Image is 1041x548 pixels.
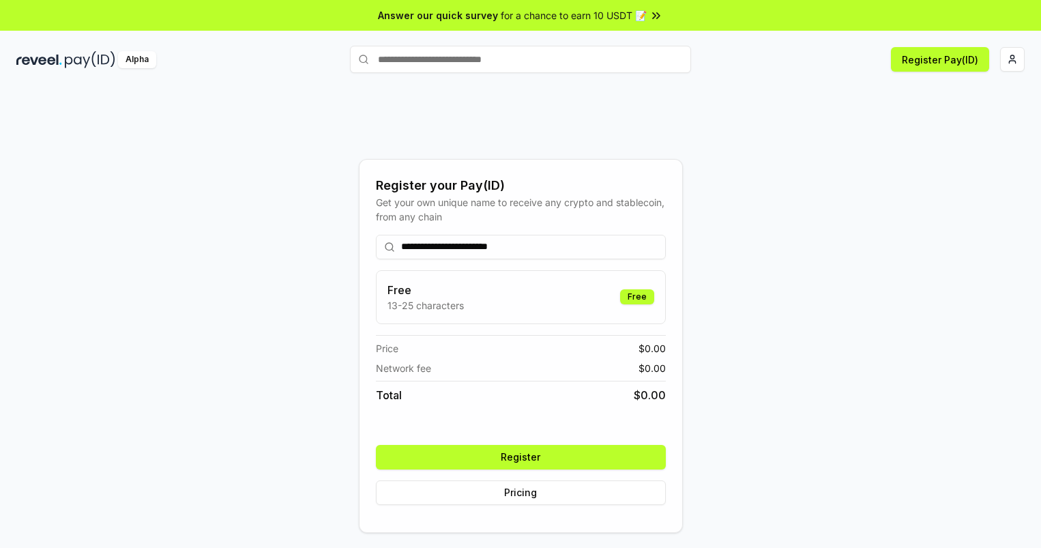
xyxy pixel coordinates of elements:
[639,341,666,356] span: $ 0.00
[376,361,431,375] span: Network fee
[639,361,666,375] span: $ 0.00
[387,282,464,298] h3: Free
[501,8,647,23] span: for a chance to earn 10 USDT 📝
[376,480,666,505] button: Pricing
[376,341,398,356] span: Price
[376,176,666,195] div: Register your Pay(ID)
[891,47,989,72] button: Register Pay(ID)
[620,289,654,304] div: Free
[634,387,666,403] span: $ 0.00
[16,51,62,68] img: reveel_dark
[376,195,666,224] div: Get your own unique name to receive any crypto and stablecoin, from any chain
[376,445,666,470] button: Register
[378,8,498,23] span: Answer our quick survey
[118,51,156,68] div: Alpha
[376,387,402,403] span: Total
[65,51,115,68] img: pay_id
[387,298,464,313] p: 13-25 characters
